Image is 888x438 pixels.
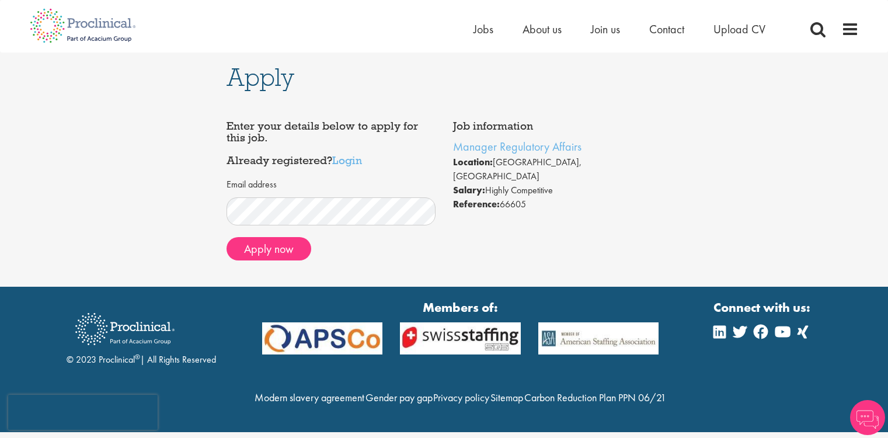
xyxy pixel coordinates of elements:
img: APSCo [253,322,392,354]
a: Modern slavery agreement [255,391,364,404]
button: Apply now [227,237,311,260]
img: Chatbot [850,400,885,435]
a: Carbon Reduction Plan PPN 06/21 [524,391,666,404]
h4: Job information [453,120,662,132]
strong: Reference: [453,198,500,210]
h4: Enter your details below to apply for this job. Already registered? [227,120,436,166]
a: About us [523,22,562,37]
a: Privacy policy [433,391,489,404]
a: Join us [591,22,620,37]
img: APSCo [391,322,530,354]
a: Sitemap [490,391,523,404]
li: Highly Competitive [453,183,662,197]
img: Proclinical Recruitment [67,305,183,353]
a: Contact [649,22,684,37]
a: Manager Regulatory Affairs [453,139,581,154]
li: [GEOGRAPHIC_DATA], [GEOGRAPHIC_DATA] [453,155,662,183]
div: © 2023 Proclinical | All Rights Reserved [67,304,216,367]
a: Upload CV [713,22,765,37]
strong: Location: [453,156,493,168]
label: Email address [227,178,277,192]
span: Apply [227,61,294,93]
strong: Connect with us: [713,298,813,317]
sup: ® [135,352,140,361]
img: APSCo [530,322,668,354]
a: Gender pay gap [365,391,433,404]
li: 66605 [453,197,662,211]
a: Jobs [473,22,493,37]
strong: Salary: [453,184,485,196]
iframe: reCAPTCHA [8,395,158,430]
strong: Members of: [262,298,659,317]
a: Login [332,153,362,167]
